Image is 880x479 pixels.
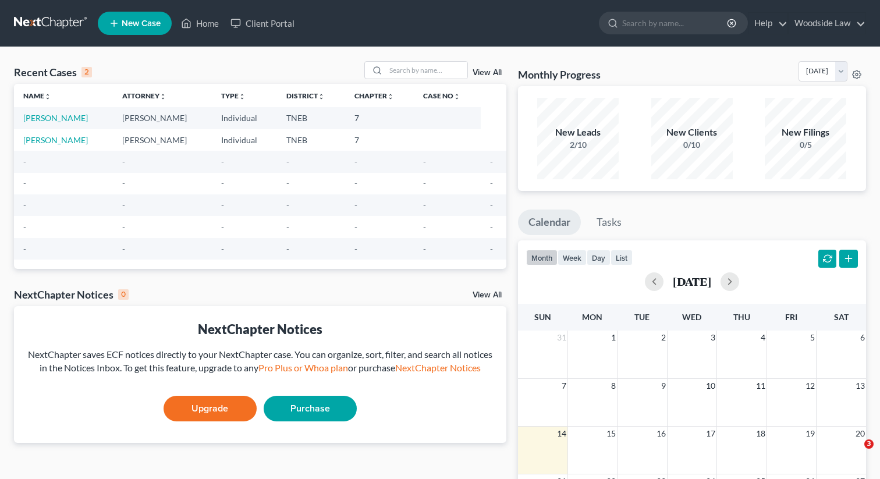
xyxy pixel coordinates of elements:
[804,379,816,393] span: 12
[113,129,212,151] td: [PERSON_NAME]
[840,439,868,467] iframe: Intercom live chat
[81,67,92,77] div: 2
[345,129,414,151] td: 7
[854,379,866,393] span: 13
[755,379,767,393] span: 11
[423,244,426,254] span: -
[733,312,750,322] span: Thu
[526,250,558,265] button: month
[490,244,493,254] span: -
[537,126,619,139] div: New Leads
[518,210,581,235] a: Calendar
[23,200,26,210] span: -
[673,275,711,288] h2: [DATE]
[789,13,865,34] a: Woodside Law
[354,157,357,166] span: -
[490,178,493,188] span: -
[490,157,493,166] span: -
[221,157,224,166] span: -
[221,178,224,188] span: -
[705,379,716,393] span: 10
[809,331,816,345] span: 5
[622,12,729,34] input: Search by name...
[23,244,26,254] span: -
[354,200,357,210] span: -
[221,222,224,232] span: -
[582,312,602,322] span: Mon
[610,379,617,393] span: 8
[14,65,92,79] div: Recent Cases
[113,107,212,129] td: [PERSON_NAME]
[212,129,277,151] td: Individual
[556,331,567,345] span: 31
[537,139,619,151] div: 2/10
[286,222,289,232] span: -
[518,68,601,81] h3: Monthly Progress
[423,222,426,232] span: -
[765,126,846,139] div: New Filings
[634,312,650,322] span: Tue
[44,93,51,100] i: unfold_more
[23,222,26,232] span: -
[225,13,300,34] a: Client Portal
[159,93,166,100] i: unfold_more
[423,200,426,210] span: -
[164,396,257,421] a: Upgrade
[423,91,460,100] a: Case Nounfold_more
[277,129,345,151] td: TNEB
[258,362,348,373] a: Pro Plus or Whoa plan
[118,289,129,300] div: 0
[473,291,502,299] a: View All
[277,107,345,129] td: TNEB
[651,139,733,151] div: 0/10
[705,427,716,441] span: 17
[395,362,481,373] a: NextChapter Notices
[453,93,460,100] i: unfold_more
[760,331,767,345] span: 4
[286,244,289,254] span: -
[23,135,88,145] a: [PERSON_NAME]
[386,62,467,79] input: Search by name...
[221,244,224,254] span: -
[660,379,667,393] span: 9
[354,222,357,232] span: -
[859,331,866,345] span: 6
[785,312,797,322] span: Fri
[23,113,88,123] a: [PERSON_NAME]
[709,331,716,345] span: 3
[122,200,125,210] span: -
[587,250,611,265] button: day
[490,222,493,232] span: -
[748,13,787,34] a: Help
[611,250,633,265] button: list
[834,312,849,322] span: Sat
[556,427,567,441] span: 14
[122,178,125,188] span: -
[286,157,289,166] span: -
[354,91,394,100] a: Chapterunfold_more
[286,200,289,210] span: -
[23,320,497,338] div: NextChapter Notices
[318,93,325,100] i: unfold_more
[473,69,502,77] a: View All
[175,13,225,34] a: Home
[14,288,129,301] div: NextChapter Notices
[490,200,493,210] span: -
[239,93,246,100] i: unfold_more
[354,244,357,254] span: -
[651,126,733,139] div: New Clients
[122,244,125,254] span: -
[534,312,551,322] span: Sun
[765,139,846,151] div: 0/5
[122,91,166,100] a: Attorneyunfold_more
[804,427,816,441] span: 19
[264,396,357,421] a: Purchase
[286,178,289,188] span: -
[122,19,161,28] span: New Case
[221,91,246,100] a: Typeunfold_more
[354,178,357,188] span: -
[122,157,125,166] span: -
[212,107,277,129] td: Individual
[122,222,125,232] span: -
[221,200,224,210] span: -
